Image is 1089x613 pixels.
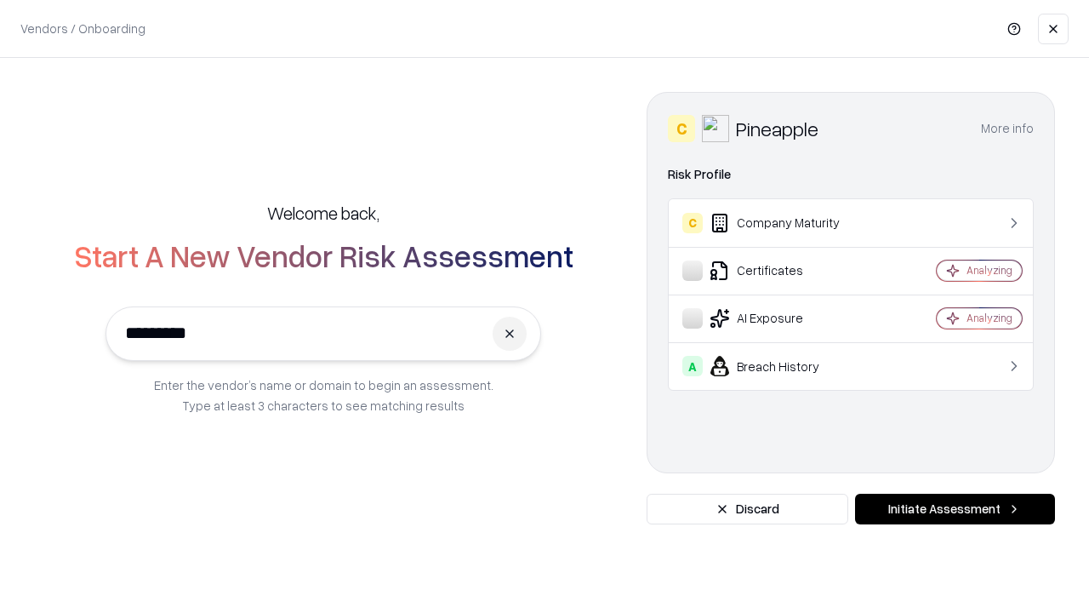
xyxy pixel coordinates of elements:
[20,20,145,37] p: Vendors / Onboarding
[154,375,493,415] p: Enter the vendor’s name or domain to begin an assessment. Type at least 3 characters to see match...
[267,201,379,225] h5: Welcome back,
[668,115,695,142] div: C
[682,308,886,329] div: AI Exposure
[682,213,703,233] div: C
[647,494,848,524] button: Discard
[682,261,886,281] div: Certificates
[966,263,1012,278] div: Analyzing
[682,356,886,376] div: Breach History
[74,238,573,272] h2: Start A New Vendor Risk Assessment
[966,311,1012,325] div: Analyzing
[682,356,703,376] div: A
[736,115,818,142] div: Pineapple
[702,115,729,142] img: Pineapple
[981,113,1034,144] button: More info
[855,494,1055,524] button: Initiate Assessment
[682,213,886,233] div: Company Maturity
[668,164,1034,185] div: Risk Profile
